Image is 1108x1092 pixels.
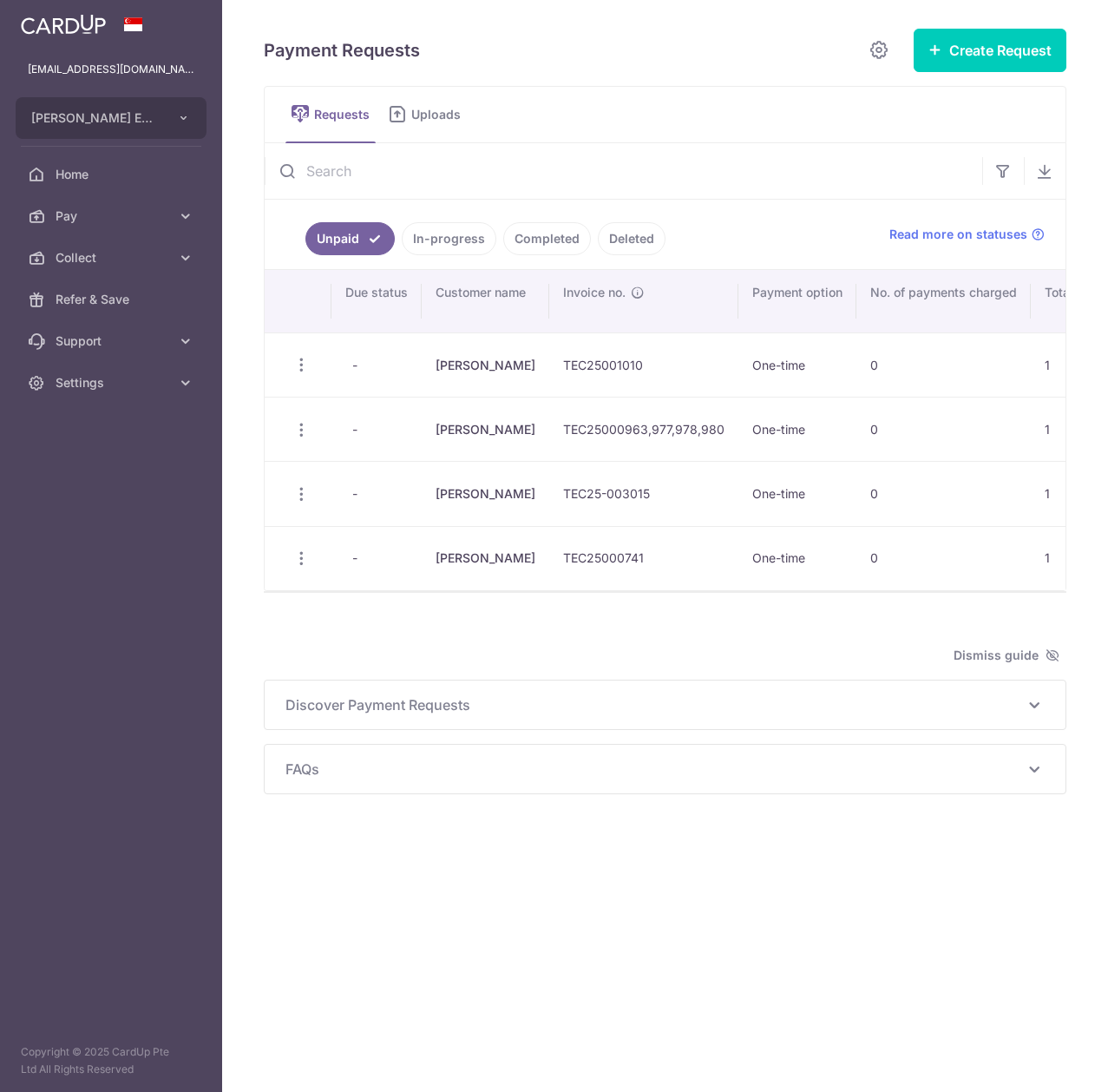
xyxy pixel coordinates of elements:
[56,166,170,183] span: Home
[285,694,1045,715] p: Discover Payment Requests
[889,226,1027,243] span: Read more on statuses
[28,61,194,78] p: [EMAIL_ADDRESS][DOMAIN_NAME]
[331,270,422,332] th: Due status
[856,397,1031,461] td: 0
[383,87,473,142] a: Uploads
[285,87,376,142] a: Requests
[422,461,549,525] td: [PERSON_NAME]
[314,106,376,123] span: Requests
[305,222,395,255] a: Unpaid
[56,249,170,266] span: Collect
[549,461,738,525] td: TEC25-003015
[21,14,106,35] img: CardUp
[265,143,982,199] input: Search
[549,526,738,590] td: TEC25000741
[889,226,1045,243] a: Read more on statuses
[856,270,1031,332] th: No. of payments charged
[738,461,856,525] td: One-time
[738,332,856,397] td: One-time
[345,546,364,570] span: -
[264,36,420,64] h5: Payment Requests
[285,759,1024,780] span: FAQs
[503,222,591,255] a: Completed
[856,526,1031,590] td: 0
[914,29,1066,72] button: Create Request
[285,759,1045,780] p: FAQs
[402,222,496,255] a: In-progress
[549,332,738,397] td: TEC25001010
[563,284,626,301] span: Invoice no.
[549,397,738,461] td: TEC25000963,977,978,980
[997,1040,1091,1083] iframe: Opens a widget where you can find more information
[598,222,665,255] a: Deleted
[345,418,364,442] span: -
[16,97,207,139] button: [PERSON_NAME] EYE CARE PTE. LTD.
[56,374,170,391] span: Settings
[738,397,856,461] td: One-time
[285,694,1024,715] span: Discover Payment Requests
[345,353,364,378] span: -
[31,109,160,127] span: [PERSON_NAME] EYE CARE PTE. LTD.
[738,270,856,332] th: Payment option
[422,332,549,397] td: [PERSON_NAME]
[411,106,473,123] span: Uploads
[870,284,1017,301] span: No. of payments charged
[752,284,842,301] span: Payment option
[954,645,1059,666] span: Dismiss guide
[345,482,364,506] span: -
[856,461,1031,525] td: 0
[738,526,856,590] td: One-time
[422,270,549,332] th: Customer name
[422,397,549,461] td: [PERSON_NAME]
[56,207,170,225] span: Pay
[856,332,1031,397] td: 0
[549,270,738,332] th: Invoice no.
[422,526,549,590] td: [PERSON_NAME]
[56,291,170,308] span: Refer & Save
[56,332,170,350] span: Support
